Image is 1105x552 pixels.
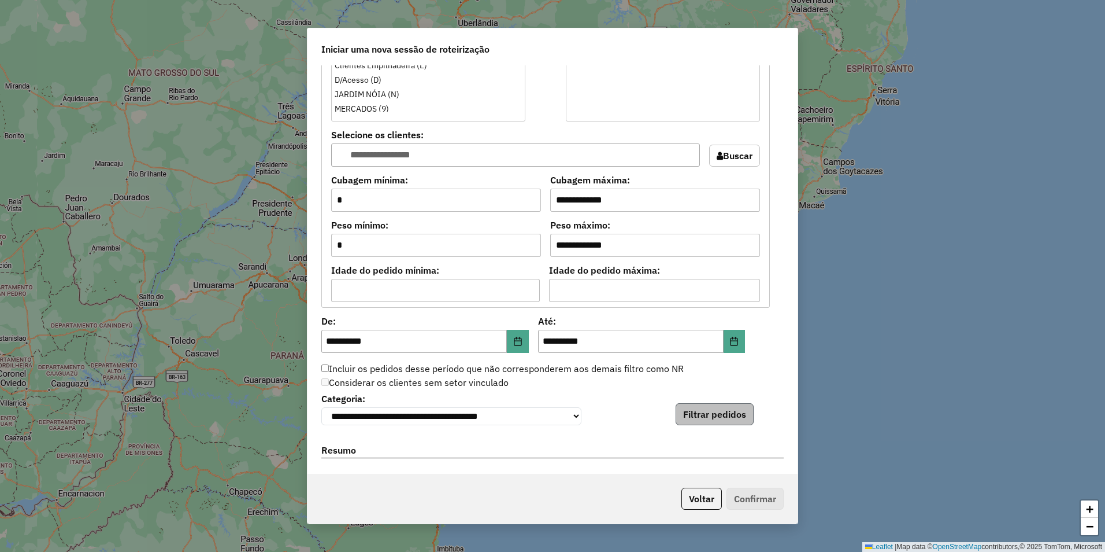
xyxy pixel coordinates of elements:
div: MERCADOS (9) [335,103,522,115]
div: D/Acesso (D) [335,74,522,86]
button: Buscar [709,145,760,167]
span: − [1086,519,1093,533]
div: Map data © contributors,© 2025 TomTom, Microsoft [862,542,1105,552]
label: Cubagem mínima: [331,173,541,187]
label: Até: [538,314,746,328]
label: Incluir os pedidos desse período que não corresponderem aos demais filtro como NR [321,362,684,376]
label: Peso máximo: [550,218,760,232]
button: Choose Date [507,330,529,353]
label: Cubagem máxima: [550,173,760,187]
input: Considerar os clientes sem setor vinculado [321,378,329,386]
button: Filtrar pedidos [676,403,754,425]
a: Leaflet [865,543,893,551]
label: Idade do pedido máxima: [549,263,761,277]
div: Clientes Empilhadeira (E) [335,60,522,72]
label: Selecione os clientes: [331,128,700,142]
label: De: [321,314,529,328]
a: Zoom out [1081,518,1098,535]
input: Incluir os pedidos desse período que não corresponderem aos demais filtro como NR [321,365,329,372]
label: Idade do pedido mínima: [331,263,540,277]
span: | [895,543,896,551]
label: Considerar os clientes sem setor vinculado [321,376,509,389]
span: Iniciar uma nova sessão de roteirização [321,42,490,56]
a: OpenStreetMap [933,543,982,551]
div: 0 [513,471,592,485]
a: Zoom in [1081,501,1098,518]
label: Categoria: [321,392,581,406]
span: Clientes que serão roteirizados: [314,471,513,485]
label: Resumo [321,443,784,459]
div: JARDIM NÓIA (N) [335,89,522,101]
span: + [1086,502,1093,516]
label: Peso mínimo: [331,218,541,232]
button: Choose Date [724,330,746,353]
button: Voltar [681,488,722,510]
